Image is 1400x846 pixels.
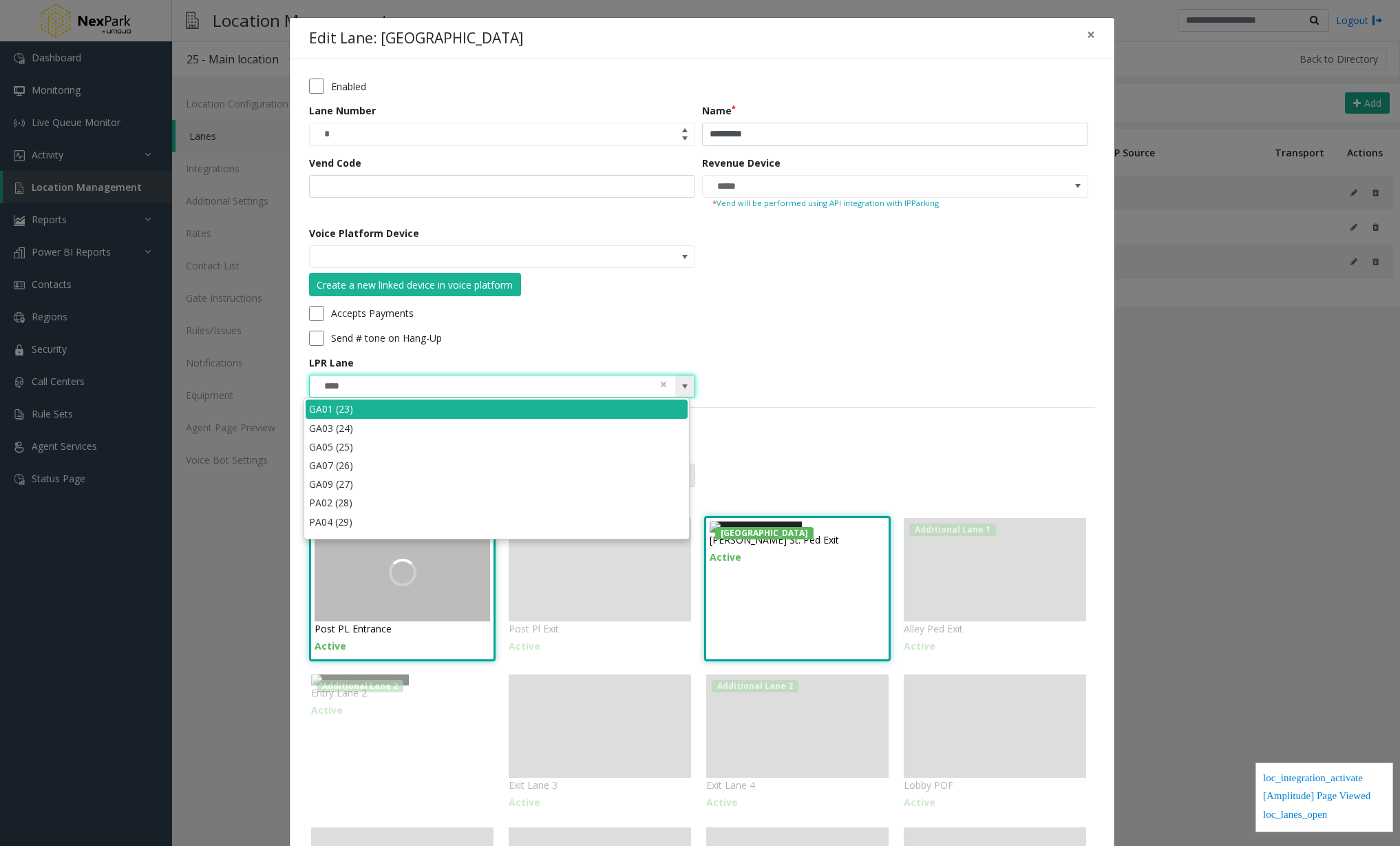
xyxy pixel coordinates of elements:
span: Additional Lane 2 [712,680,798,692]
li: GA03 (24) [306,419,688,437]
button: Close [1077,18,1105,52]
p: Active [904,639,1086,653]
label: Voice Platform Device [309,226,419,240]
label: Enabled [331,79,366,94]
div: loc_lanes_open [1263,807,1386,825]
li: GA05 (25) [306,437,688,456]
p: Exit Lane 4 [706,778,889,792]
span: Additional Lane 1 [909,524,996,536]
input: NO DATA FOUND [310,246,617,268]
button: Create a new linked device in voice platform [309,273,521,296]
span: Additional Lane 2 [317,680,403,692]
img: Camera Preview 3 [710,522,802,533]
li: PA04 (29) [306,513,688,531]
li: PA02 (28) [306,493,688,512]
label: Accepts Payments [331,306,414,320]
p: [PERSON_NAME] St. Ped Exit [710,533,885,547]
p: Exit Lane 3 [509,778,691,792]
label: Lane Number [309,103,376,118]
label: Send # tone on Hang-Up [331,331,442,345]
img: camera-preview-placeholder.jpg [509,674,691,778]
div: Create a new linked device in voice platform [317,278,513,292]
p: Entry Lane 2 [311,685,494,700]
li: GA01 (23) [306,400,688,418]
p: Active [710,550,885,564]
p: Alley Ped Exit [904,621,1086,636]
p: Post Pl Exit [509,621,691,636]
span: Increase value [675,123,694,134]
p: Active [509,795,691,809]
label: Name [702,103,736,118]
img: camera-preview-placeholder.jpg [904,674,1086,778]
img: camera-preview-placeholder.jpg [315,522,490,621]
p: Lobby POF [904,778,1086,792]
p: Active [904,795,1086,809]
p: Post PL Entrance [315,621,490,636]
img: Camera Preview 32 [311,674,409,685]
div: [Amplitude] Page Viewed [1263,788,1386,807]
div: loc_integration_activate [1263,770,1386,789]
span: [GEOGRAPHIC_DATA] [715,527,814,539]
span: clear [659,377,668,391]
p: Active [311,703,494,717]
p: Active [509,639,691,653]
img: camera-preview-placeholder.jpg [904,518,1086,621]
img: camera-preview-placeholder.jpg [706,674,889,778]
span: × [1087,25,1095,44]
small: Vend will be performed using API integration with IPParking [712,198,1078,209]
label: Revenue Device [702,156,781,170]
span: Decrease value [675,134,694,145]
li: GA09 (27) [306,475,688,493]
p: Active [315,639,490,653]
p: Active [706,795,889,809]
h4: Edit Lane: [GEOGRAPHIC_DATA] [309,28,523,50]
img: camera-preview-placeholder.jpg [509,518,691,621]
label: Vend Code [309,156,361,170]
label: LPR Lane [309,355,354,370]
li: GA07 (26) [306,456,688,475]
li: PA06 (30) [306,531,688,550]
